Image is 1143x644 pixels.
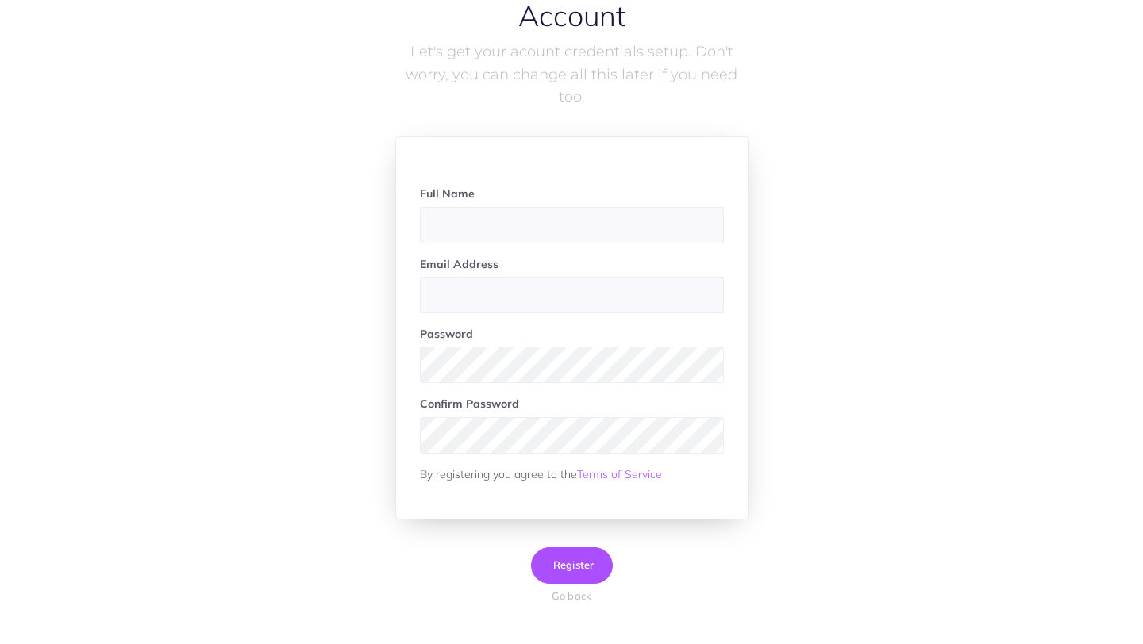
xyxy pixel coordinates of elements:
[395,40,749,109] p: Let's get your acount credentials setup. Don't worry, you can change all this later if you need too.
[531,547,613,583] button: Register
[549,558,595,571] span: Register
[420,255,498,273] label: Email Address
[577,467,662,481] a: Terms of Service
[420,185,475,202] label: Full Name
[420,325,473,343] label: Password
[542,588,602,604] button: Go back
[420,395,519,412] label: Confirm Password
[408,466,736,483] div: By registering you agree to the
